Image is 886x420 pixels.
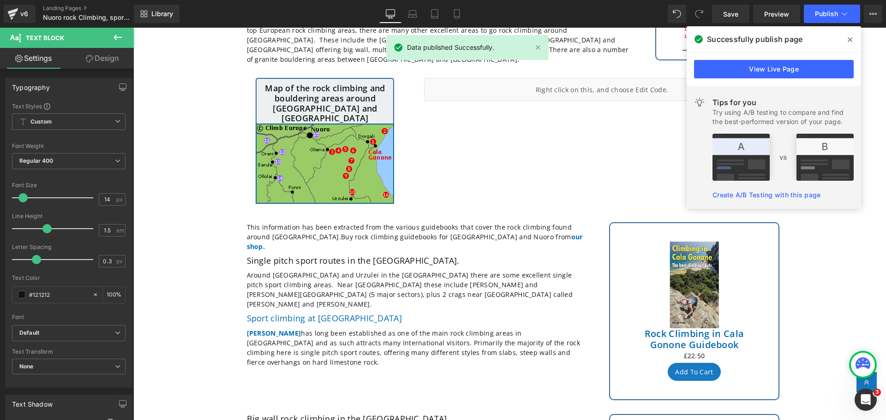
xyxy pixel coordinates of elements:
[114,205,449,223] a: our shop.
[114,243,455,281] p: Around [GEOGRAPHIC_DATA] and Urzulei in the [GEOGRAPHIC_DATA] there are some excellent single pit...
[103,287,125,303] div: %
[753,5,800,23] a: Preview
[19,363,34,370] b: None
[446,5,468,23] a: Mobile
[864,5,882,23] button: More
[114,386,455,396] h2: Big wall rock climbing in the [GEOGRAPHIC_DATA]
[19,329,39,337] i: Default
[123,56,260,95] h2: Map of the rock climbing and bouldering areas around [GEOGRAPHIC_DATA] and [GEOGRAPHIC_DATA]
[114,301,168,310] a: [PERSON_NAME]
[12,275,126,281] div: Text Color
[712,191,820,199] a: Create A/B Testing with this page
[690,5,708,23] button: Redo
[534,335,587,353] button: Add To Cart
[114,301,455,339] p: has long been established as one of the main rock climbing areas in [GEOGRAPHIC_DATA] and as such...
[12,349,126,355] div: Text Transform
[12,213,126,219] div: Line Height
[116,196,124,202] span: px
[151,10,173,18] span: Library
[43,14,132,21] span: Nuoro rock Climbing, sport climbing and bouldering, [GEOGRAPHIC_DATA]
[855,389,877,411] iframe: Intercom live chat
[694,60,854,78] a: View Live Page
[19,157,54,164] b: Regular 400
[551,323,572,333] span: £22.50
[707,34,802,45] span: Successfully publish page
[815,10,838,18] span: Publish
[668,5,686,23] button: Undo
[804,5,860,23] button: Publish
[12,244,126,250] div: Letter Spacing
[874,389,881,396] span: 3
[114,228,455,238] h2: Single pitch sport routes in the [GEOGRAPHIC_DATA].
[12,182,126,189] div: Font Size
[712,108,854,126] div: Try using A/B testing to compare and find the best-performed version of your page.
[12,395,53,408] div: Text Shadow
[12,314,126,320] div: Font
[18,8,30,20] div: v6
[116,258,124,264] span: px
[26,34,64,41] span: Text Block
[407,42,494,53] span: Data published Successfully.
[114,285,269,296] a: Sport climbing at [GEOGRAPHIC_DATA]
[493,301,629,323] a: Rock Climbing in Cala Gonone Guidebook
[694,97,705,108] img: light.svg
[712,97,854,108] div: Tips for you
[114,195,455,224] p: This information has been extracted from the various guidebooks that cover the rock climbing foun...
[12,143,126,149] div: Font Weight
[69,48,136,69] a: Design
[401,5,424,23] a: Laptop
[12,102,126,110] div: Text Styles
[12,78,50,91] div: Typography
[712,134,854,181] img: tip.png
[30,118,52,126] b: Custom
[723,9,738,19] span: Save
[379,5,401,23] a: Desktop
[116,227,124,233] span: em
[424,5,446,23] a: Tablet
[134,5,180,23] a: New Library
[29,290,88,300] input: Color
[43,5,149,12] a: Landing Pages
[4,5,36,23] a: v6
[122,96,261,176] img: Map of the rock climbing and bouldering areas around Nuoro and Cala Gonone
[520,214,602,301] img: Rock Climbing in Cala Gonone Guidebook
[764,9,789,19] span: Preview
